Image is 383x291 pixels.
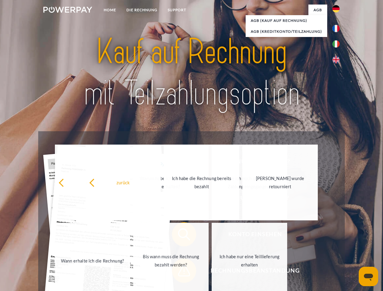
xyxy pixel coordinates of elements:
a: SUPPORT [163,5,191,15]
img: de [332,5,340,12]
img: title-powerpay_de.svg [58,29,325,116]
a: AGB (Kreditkonto/Teilzahlung) [246,26,327,37]
a: DIE RECHNUNG [121,5,163,15]
a: AGB (Kauf auf Rechnung) [246,15,327,26]
div: Ich habe die Rechnung bereits bezahlt [167,174,236,191]
iframe: Schaltfläche zum Öffnen des Messaging-Fensters [359,267,378,286]
img: it [332,40,340,48]
div: Ich habe nur eine Teillieferung erhalten [215,253,284,269]
img: fr [332,25,340,32]
div: [PERSON_NAME] wurde retourniert [246,174,314,191]
img: en [332,56,340,63]
div: zurück [89,178,157,186]
div: zurück [59,178,127,186]
img: logo-powerpay-white.svg [43,7,92,13]
div: Bis wann muss die Rechnung bezahlt werden? [137,253,205,269]
a: Home [99,5,121,15]
div: Wann erhalte ich die Rechnung? [59,256,127,265]
a: agb [308,5,327,15]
